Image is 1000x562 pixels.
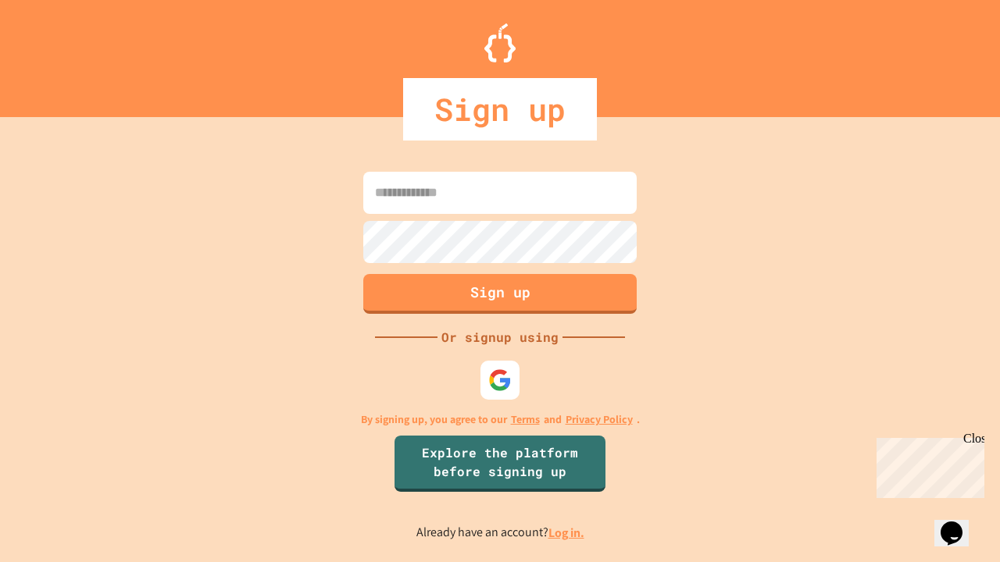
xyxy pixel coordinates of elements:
[416,523,584,542] p: Already have an account?
[437,328,562,347] div: Or signup using
[934,500,984,546] iframe: chat widget
[395,436,605,492] a: Explore the platform before signing up
[870,432,984,498] iframe: chat widget
[548,525,584,541] a: Log in.
[6,6,108,99] div: Chat with us now!Close
[488,368,512,392] img: google-icon.svg
[566,411,633,428] a: Privacy Policy
[361,411,640,428] p: By signing up, you agree to our and .
[484,23,516,62] img: Logo.svg
[403,78,597,140] div: Sign up
[363,274,637,314] button: Sign up
[511,411,540,428] a: Terms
